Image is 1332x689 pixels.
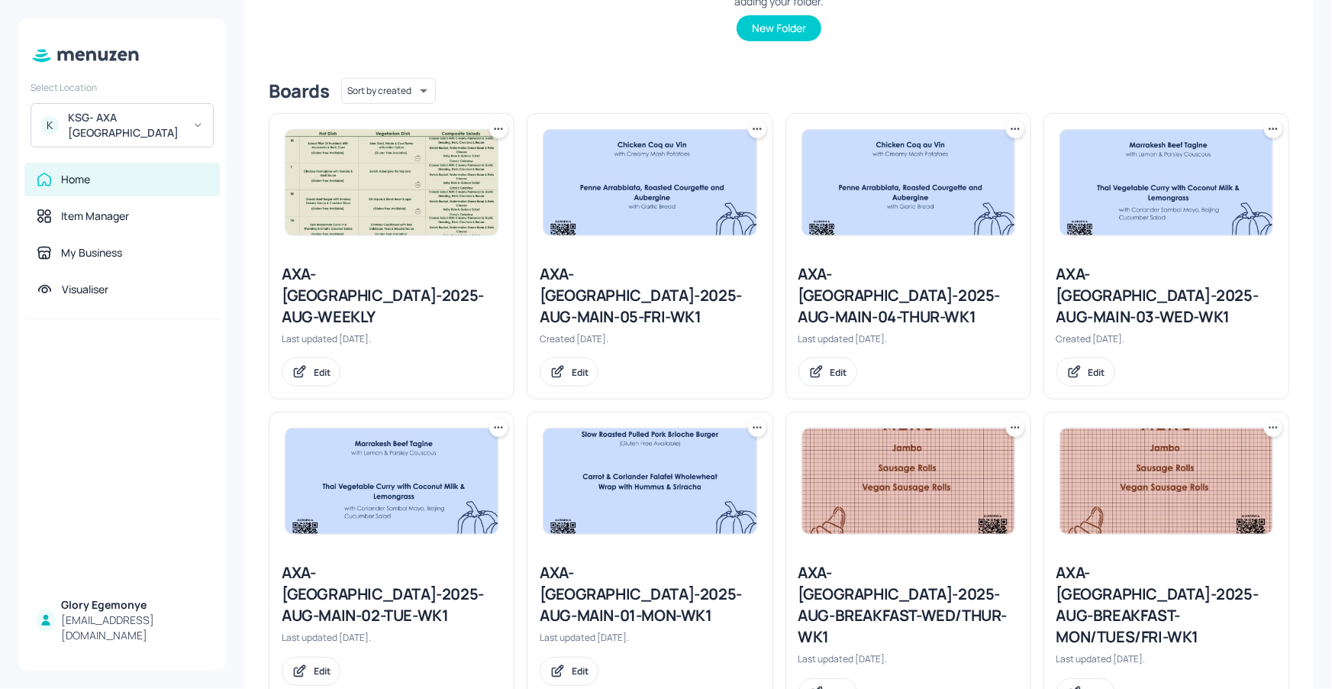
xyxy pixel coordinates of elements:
div: AXA-[GEOGRAPHIC_DATA]-2025-AUG-MAIN-04-THUR-WK1 [798,264,1018,328]
div: Edit [314,366,331,379]
img: 2025-08-19-1755618010569z9ltvr0grxq.jpeg [543,429,756,534]
div: K [40,116,59,134]
div: Select Location [31,81,214,94]
div: Edit [314,665,331,678]
img: 2025-08-19-17556132535449bv67ghig1m.jpeg [1060,429,1272,534]
div: Last updated [DATE]. [282,332,502,345]
div: Item Manager [61,209,129,224]
div: Home [61,172,90,187]
div: Last updated [DATE]. [282,631,502,644]
div: Edit [1088,366,1105,379]
div: AXA-[GEOGRAPHIC_DATA]-2025-AUG-MAIN-03-WED-WK1 [1056,264,1276,328]
div: AXA-[GEOGRAPHIC_DATA]-2025-AUG-BREAKFAST-WED/THUR-WK1 [798,562,1018,648]
img: 2025-08-19-1755618391761s3255tvzl5h.jpeg [285,429,498,534]
div: Created [DATE]. [1056,332,1276,345]
div: Edit [830,366,847,379]
div: Created [DATE]. [540,332,760,345]
img: 2025-08-21-1755784949482k8k63voxr47.jpeg [285,130,498,235]
div: KSG- AXA [GEOGRAPHIC_DATA] [68,110,183,141]
div: Boards [269,79,329,103]
div: Last updated [DATE]. [1056,652,1276,665]
div: Edit [572,665,589,678]
div: AXA-[GEOGRAPHIC_DATA]-2025-AUG-MAIN-01-MON-WK1 [540,562,760,626]
img: 2025-08-19-1755618689763oz2x9qaml4.jpeg [543,130,756,235]
img: 2025-08-19-17556132535449bv67ghig1m.jpeg [802,429,1014,534]
div: Last updated [DATE]. [798,652,1018,665]
img: 2025-08-19-1755618391761s3255tvzl5h.jpeg [1060,130,1272,235]
div: [EMAIL_ADDRESS][DOMAIN_NAME] [61,613,208,643]
div: My Business [61,245,122,260]
div: AXA-[GEOGRAPHIC_DATA]-2025-AUG-WEEKLY [282,264,502,328]
div: Edit [572,366,589,379]
div: Last updated [DATE]. [798,332,1018,345]
div: AXA-[GEOGRAPHIC_DATA]-2025-AUG-MAIN-02-TUE-WK1 [282,562,502,626]
div: Sort by created [341,76,436,106]
button: New Folder [737,15,821,41]
div: AXA-[GEOGRAPHIC_DATA]-2025-AUG-BREAKFAST-MON/TUES/FRI-WK1 [1056,562,1276,648]
div: Glory Egemonye [61,597,208,613]
div: AXA-[GEOGRAPHIC_DATA]-2025-AUG-MAIN-05-FRI-WK1 [540,264,760,328]
img: 2025-08-19-1755618689763oz2x9qaml4.jpeg [802,130,1014,235]
div: Visualiser [62,282,108,297]
div: Last updated [DATE]. [540,631,760,644]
